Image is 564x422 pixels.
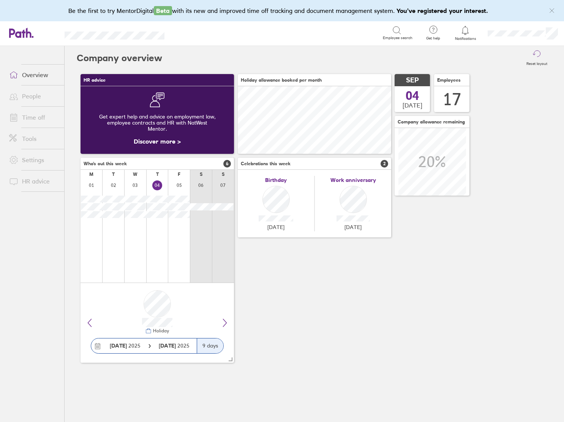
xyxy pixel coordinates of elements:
[185,29,204,36] div: Search
[3,152,64,168] a: Settings
[330,177,376,183] span: Work anniversary
[3,67,64,82] a: Overview
[344,224,362,230] span: [DATE]
[443,90,461,109] div: 17
[154,6,172,15] span: Beta
[437,77,461,83] span: Employees
[403,102,422,109] span: [DATE]
[406,76,419,84] span: SEP
[110,342,127,349] strong: [DATE]
[68,6,496,15] div: Be the first to try MentorDigital with its new and improved time off tracking and document manage...
[397,7,488,14] b: You've registered your interest.
[381,160,388,168] span: 2
[383,36,412,40] span: Employee search
[241,161,291,166] span: Celebrations this week
[156,172,159,177] div: T
[159,343,190,349] span: 2025
[453,25,478,41] a: Notifications
[134,138,181,145] a: Discover more >
[223,160,231,168] span: 6
[112,172,115,177] div: T
[77,46,162,70] h2: Company overview
[110,343,141,349] span: 2025
[522,59,552,66] label: Reset layout
[453,36,478,41] span: Notifications
[421,36,446,41] span: Get help
[87,107,228,138] div: Get expert help and advice on employment law, employee contracts and HR with NatWest Mentor.
[178,172,180,177] div: F
[159,342,177,349] strong: [DATE]
[89,172,93,177] div: M
[267,224,284,230] span: [DATE]
[200,172,202,177] div: S
[3,110,64,125] a: Time off
[197,338,223,353] div: 9 days
[398,119,465,125] span: Company allowance remaining
[265,177,287,183] span: Birthday
[241,77,322,83] span: Holiday allowance booked per month
[3,131,64,146] a: Tools
[3,89,64,104] a: People
[152,328,169,333] div: Holiday
[3,174,64,189] a: HR advice
[222,172,224,177] div: S
[84,161,127,166] span: Who's out this week
[133,172,137,177] div: W
[406,90,419,102] span: 04
[522,46,552,70] button: Reset layout
[84,77,106,83] span: HR advice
